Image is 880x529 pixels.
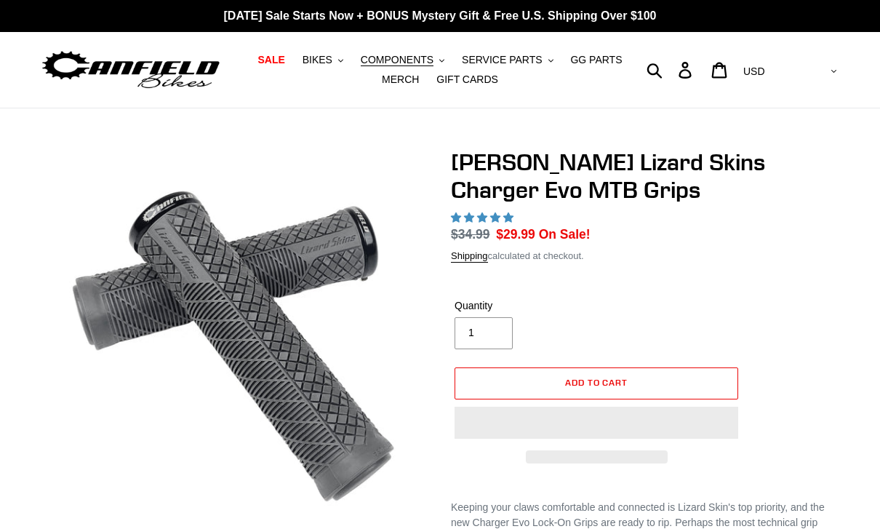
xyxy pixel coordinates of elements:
[303,54,332,66] span: BIKES
[455,298,593,314] label: Quantity
[455,367,738,399] button: Add to cart
[462,54,542,66] span: SERVICE PARTS
[375,70,426,90] a: MERCH
[455,50,560,70] button: SERVICE PARTS
[353,50,452,70] button: COMPONENTS
[40,47,222,93] img: Canfield Bikes
[361,54,433,66] span: COMPONENTS
[257,54,284,66] span: SALE
[451,227,490,242] s: $34.99
[563,50,629,70] a: GG PARTS
[429,70,505,90] a: GIFT CARDS
[565,377,628,388] span: Add to cart
[451,212,516,223] span: 5.00 stars
[496,227,535,242] span: $29.99
[539,225,591,244] span: On Sale!
[451,250,488,263] a: Shipping
[570,54,622,66] span: GG PARTS
[436,73,498,86] span: GIFT CARDS
[382,73,419,86] span: MERCH
[451,249,836,263] div: calculated at checkout.
[295,50,351,70] button: BIKES
[250,50,292,70] a: SALE
[451,148,836,204] h1: [PERSON_NAME] Lizard Skins Charger Evo MTB Grips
